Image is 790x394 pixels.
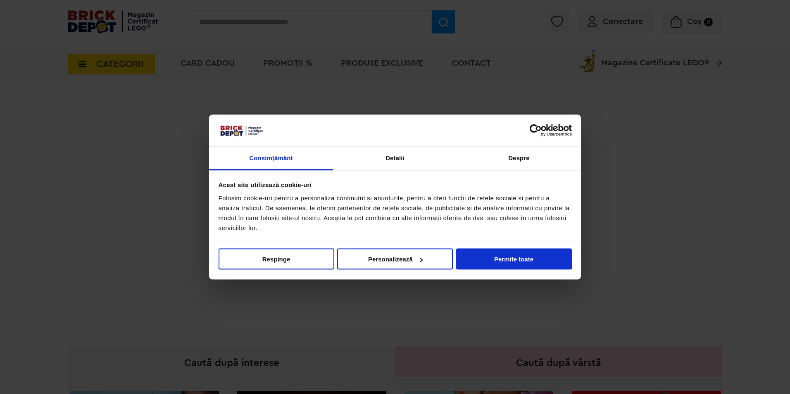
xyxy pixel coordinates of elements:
button: Personalizează [337,249,453,270]
button: Respinge [219,249,334,270]
a: Despre [457,147,581,170]
a: Detalii [333,147,457,170]
a: Usercentrics Cookiebot - opens in a new window [500,124,572,137]
div: Folosim cookie-uri pentru a personaliza conținutul și anunțurile, pentru a oferi funcții de rețel... [219,193,572,233]
img: siglă [219,124,264,137]
button: Permite toate [456,249,572,270]
div: Acest site utilizează cookie-uri [219,180,572,190]
a: Consimțământ [209,147,333,170]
